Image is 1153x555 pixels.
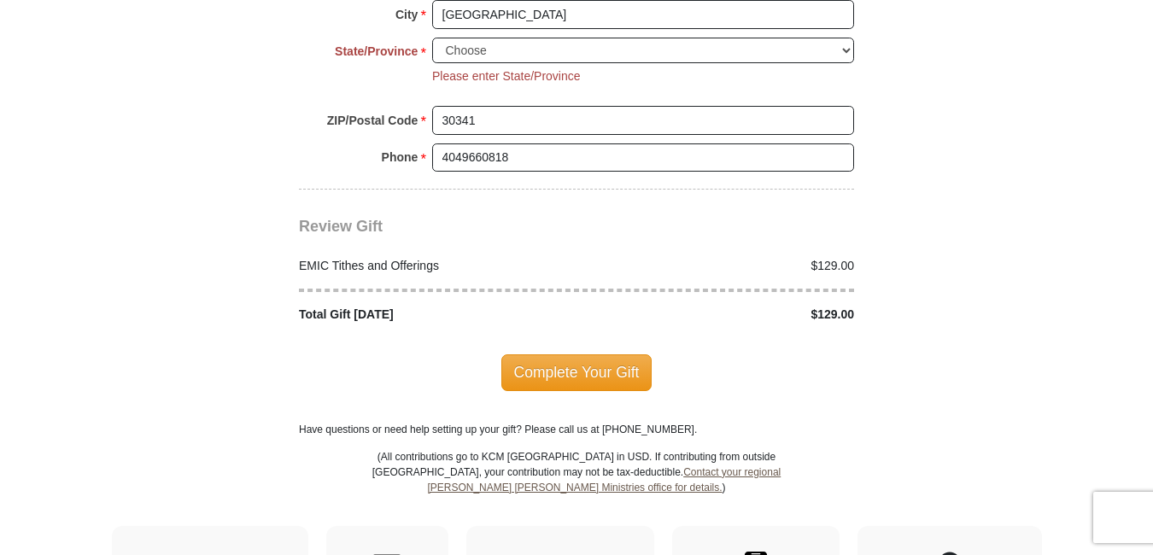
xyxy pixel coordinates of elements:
div: $129.00 [576,257,863,275]
strong: City [395,3,418,26]
div: Total Gift [DATE] [290,306,577,324]
span: Complete Your Gift [501,354,653,390]
p: Have questions or need help setting up your gift? Please call us at [PHONE_NUMBER]. [299,422,854,437]
div: EMIC Tithes and Offerings [290,257,577,275]
div: $129.00 [576,306,863,324]
strong: ZIP/Postal Code [327,108,418,132]
a: Contact your regional [PERSON_NAME] [PERSON_NAME] Ministries office for details. [427,466,781,494]
span: Review Gift [299,218,383,235]
strong: State/Province [335,39,418,63]
strong: Phone [382,145,418,169]
p: (All contributions go to KCM [GEOGRAPHIC_DATA] in USD. If contributing from outside [GEOGRAPHIC_D... [372,449,781,526]
li: Please enter State/Province [432,67,581,85]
